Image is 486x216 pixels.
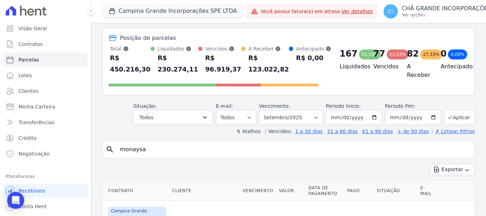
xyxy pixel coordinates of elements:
[373,62,396,71] h4: Vencidos
[19,56,39,63] span: Parcelas
[440,48,447,59] div: 0
[432,128,475,134] a: ✗ Limpar Filtros
[3,147,88,161] a: Negativação
[102,4,243,18] button: Campina Grande Incorporações SPE LTDA
[110,52,150,75] div: R$ 450.216,30
[385,102,441,110] label: Período Fim:
[296,52,331,64] div: R$ 0,00
[116,142,471,157] input: Buscar por nome do lote ou do cliente
[3,131,88,145] a: Crédito
[327,128,358,134] a: 31 a 60 dias
[19,103,55,110] span: Minha Carteira
[373,48,385,59] div: 77
[326,103,361,109] label: Período Inicío:
[259,103,290,109] label: Vencimento:
[158,45,198,52] div: Liquidados
[430,164,475,175] button: Exportar
[340,62,362,71] h4: Liquidados
[19,41,43,48] span: Contratos
[19,72,32,79] span: Lotes
[106,145,114,154] i: search
[3,21,88,36] a: Visão Geral
[205,45,241,52] div: Vencidos
[407,62,429,79] h4: A Receber
[7,192,24,209] div: Open Intercom Messenger
[418,181,438,201] th: E-mail
[444,110,475,125] button: Aplicar
[248,52,289,75] div: R$ 123.022,82
[3,115,88,130] a: Transferências
[158,52,198,75] div: R$ 230.274,11
[388,9,393,14] span: CI
[19,187,45,194] span: Recebíveis
[133,110,213,125] button: Todos
[359,49,381,59] div: 51,15%
[3,184,88,198] a: Recebíveis
[19,25,47,32] span: Visão Geral
[440,62,463,71] h4: Antecipado
[216,103,233,109] label: E-mail:
[261,8,373,15] span: Você possui fatura(s) em atraso.
[102,181,169,201] th: Contrato
[397,128,429,134] a: + de 90 dias
[3,100,88,114] a: Minha Carteira
[139,113,153,122] span: Todos
[248,45,289,52] div: A Receber
[3,37,88,51] a: Contratos
[296,45,331,52] div: Antecipado
[133,103,157,109] label: Situação:
[240,181,276,201] th: Vencimento
[236,128,260,134] label: ↯ Atalhos
[3,68,88,83] a: Lotes
[19,203,47,210] span: Conta Hent
[306,181,344,201] th: Data de Pagamento
[19,119,54,126] span: Transferências
[110,45,150,52] div: Total
[169,181,240,201] th: Cliente
[387,49,409,59] div: 21,53%
[6,172,85,181] div: Plataformas
[19,88,38,95] span: Clientes
[3,53,88,67] a: Parcelas
[448,49,467,59] div: 0,00%
[19,135,37,142] span: Crédito
[205,52,241,75] div: R$ 96.919,37
[120,34,176,42] div: Posição de parcelas
[344,181,374,201] th: Pago
[295,128,323,134] a: 1 a 30 dias
[342,9,373,14] a: Ver detalhes
[420,49,442,59] div: 27,33%
[265,128,292,134] label: Vencidos:
[3,84,88,98] a: Clientes
[374,181,418,201] th: Situação
[340,48,358,59] div: 167
[362,128,393,134] a: 61 a 90 dias
[19,150,50,157] span: Negativação
[407,48,419,59] div: 82
[3,199,88,214] a: Conta Hent
[276,181,306,201] th: Valor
